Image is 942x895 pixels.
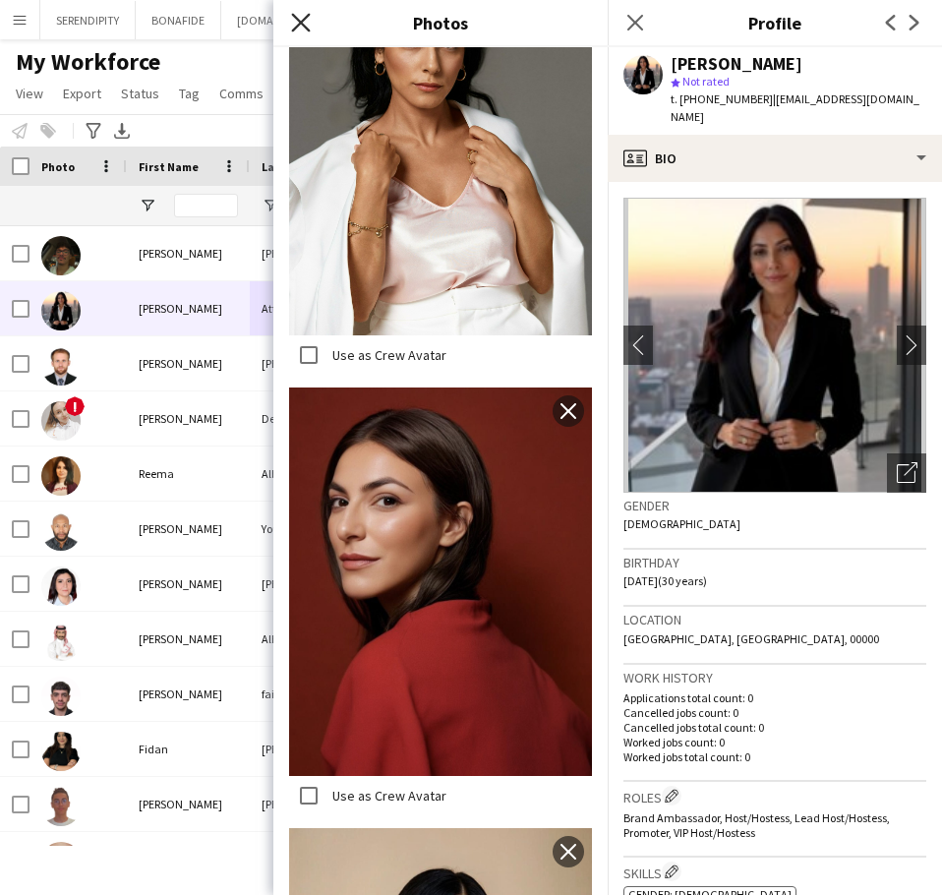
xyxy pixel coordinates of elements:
label: Use as Crew Avatar [328,787,446,805]
button: Open Filter Menu [262,197,279,214]
div: Yousif [250,502,371,556]
a: Export [55,81,109,106]
img: Fadi Salloum [41,787,81,826]
div: [PERSON_NAME] [250,336,371,390]
span: First Name [139,159,199,174]
div: Attieh [250,281,371,335]
label: Use as Crew Avatar [328,346,446,364]
div: Bio [608,135,942,182]
app-action-btn: Advanced filters [82,119,105,143]
div: [PERSON_NAME] [127,502,250,556]
app-action-btn: Export XLSX [110,119,134,143]
div: [PERSON_NAME] [127,667,250,721]
span: [DATE] (30 years) [623,573,707,588]
span: View [16,85,43,102]
img: Waqar Ullah [41,346,81,386]
div: Derbeneva [250,391,371,446]
span: Export [63,85,101,102]
p: Cancelled jobs count: 0 [623,705,926,720]
h3: Birthday [623,554,926,571]
div: [PERSON_NAME] [127,391,250,446]
img: Irina Derbeneva [41,401,81,441]
div: Reema [127,447,250,501]
div: [PERSON_NAME] [671,55,802,73]
span: Comms [219,85,264,102]
img: Anche Bogeva [41,842,81,881]
img: Reema Albilehi [41,456,81,496]
img: Crew avatar or photo [623,198,926,493]
div: Bogeva [250,832,371,886]
h3: Location [623,611,926,628]
span: [GEOGRAPHIC_DATA], [GEOGRAPHIC_DATA], 00000 [623,631,879,646]
h3: Roles [623,786,926,806]
img: Fidan Babayeva [41,732,81,771]
h3: Gender [623,497,926,514]
div: [PERSON_NAME] [127,336,250,390]
div: Open photos pop-in [887,453,926,493]
img: Nadine Attieh [41,291,81,330]
p: Applications total count: 0 [623,690,926,705]
h3: Skills [623,862,926,882]
span: Tag [179,85,200,102]
div: [PERSON_NAME] [127,557,250,611]
a: View [8,81,51,106]
div: Anche [127,832,250,886]
span: Not rated [682,74,730,89]
button: Open Filter Menu [139,197,156,214]
span: t. [PHONE_NUMBER] [671,91,773,106]
span: Brand Ambassador, Host/Hostess, Lead Host/Hostess, Promoter, VIP Host/Hostess [623,810,890,840]
div: [PERSON_NAME] [250,226,371,280]
a: Status [113,81,167,106]
img: Crew photo 1000600 [289,388,592,777]
span: Photo [41,159,75,174]
div: [PERSON_NAME] [250,722,371,776]
div: [PERSON_NAME] [250,777,371,831]
button: SERENDIPITY [40,1,136,39]
div: Fidan [127,722,250,776]
div: [PERSON_NAME] [127,777,250,831]
button: BONAFIDE [136,1,221,39]
img: Nina Atanasova [41,567,81,606]
h3: Photos [273,10,608,35]
span: My Workforce [16,47,160,77]
div: Alharthi [250,612,371,666]
span: ! [65,396,85,416]
h3: Profile [608,10,942,35]
div: [PERSON_NAME] [127,612,250,666]
a: Tag [171,81,207,106]
div: Albilehi [250,447,371,501]
span: Status [121,85,159,102]
div: faisal [250,667,371,721]
div: [PERSON_NAME] [127,281,250,335]
img: Abdulaziz Alharthi [41,622,81,661]
p: Cancelled jobs total count: 0 [623,720,926,735]
h3: Work history [623,669,926,686]
a: Comms [211,81,271,106]
img: hamza faisal [41,677,81,716]
div: [PERSON_NAME] [250,557,371,611]
p: Worked jobs total count: 0 [623,749,926,764]
span: Last Name [262,159,320,174]
span: [DEMOGRAPHIC_DATA] [623,516,740,531]
img: Abbas Ahmed [41,236,81,275]
button: [DOMAIN_NAME] [221,1,340,39]
img: Abdelhai Yousif [41,511,81,551]
div: [PERSON_NAME] [127,226,250,280]
input: First Name Filter Input [174,194,238,217]
span: | [EMAIL_ADDRESS][DOMAIN_NAME] [671,91,919,124]
p: Worked jobs count: 0 [623,735,926,749]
